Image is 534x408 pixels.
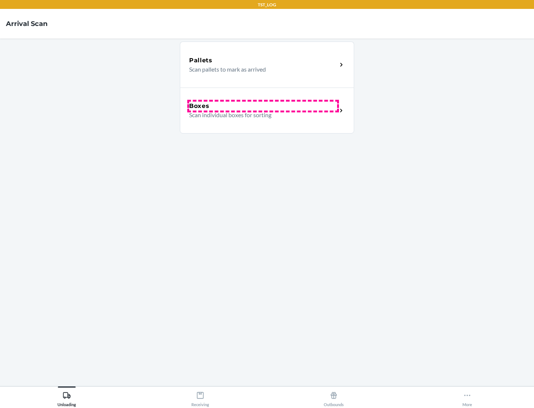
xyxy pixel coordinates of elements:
[462,388,472,407] div: More
[180,88,354,134] a: BoxesScan individual boxes for sorting
[189,111,331,119] p: Scan individual boxes for sorting
[258,1,276,8] p: TST_LOG
[267,386,400,407] button: Outbounds
[6,19,47,29] h4: Arrival Scan
[400,386,534,407] button: More
[189,102,210,111] h5: Boxes
[180,42,354,88] a: PalletsScan pallets to mark as arrived
[191,388,209,407] div: Receiving
[57,388,76,407] div: Unloading
[189,56,212,65] h5: Pallets
[133,386,267,407] button: Receiving
[324,388,344,407] div: Outbounds
[189,65,331,74] p: Scan pallets to mark as arrived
